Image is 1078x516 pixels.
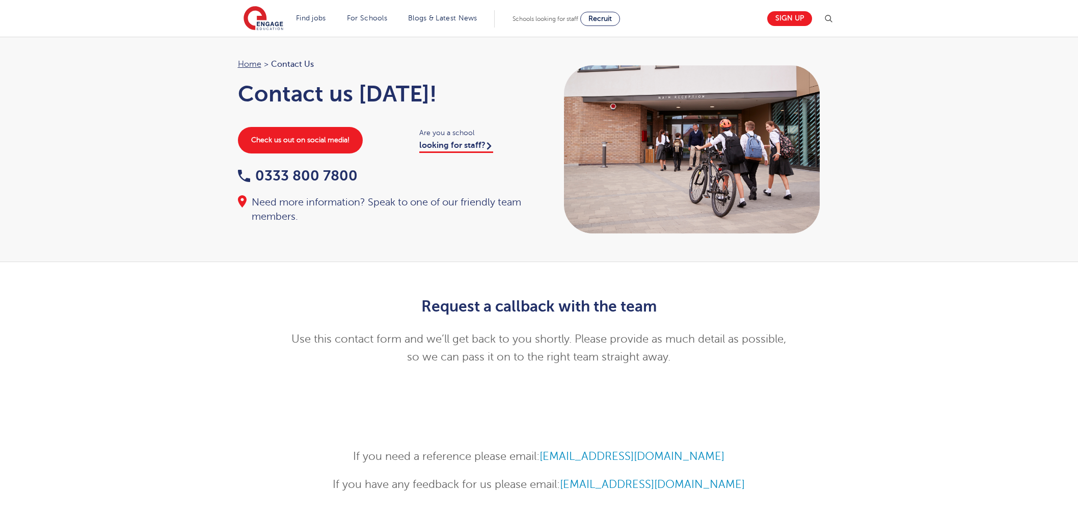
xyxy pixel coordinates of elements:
img: Engage Education [244,6,283,32]
a: Recruit [580,12,620,26]
a: [EMAIL_ADDRESS][DOMAIN_NAME] [560,478,745,491]
a: looking for staff? [419,141,493,153]
a: Blogs & Latest News [408,14,477,22]
a: Home [238,60,261,69]
span: Use this contact form and we’ll get back to you shortly. Please provide as much detail as possibl... [291,333,786,363]
nav: breadcrumb [238,58,529,71]
p: If you need a reference please email: [289,448,789,466]
span: > [264,60,268,69]
div: Need more information? Speak to one of our friendly team members. [238,195,529,224]
span: Recruit [588,15,612,22]
span: Contact Us [271,58,314,71]
a: For Schools [347,14,387,22]
a: 0333 800 7800 [238,168,358,184]
h1: Contact us [DATE]! [238,81,529,107]
span: Are you a school [419,127,529,139]
span: Schools looking for staff [513,15,578,22]
p: If you have any feedback for us please email: [289,476,789,494]
a: Find jobs [296,14,326,22]
a: [EMAIL_ADDRESS][DOMAIN_NAME] [540,450,724,462]
a: Sign up [767,11,812,26]
a: Check us out on social media! [238,127,363,153]
h2: Request a callback with the team [289,298,789,315]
